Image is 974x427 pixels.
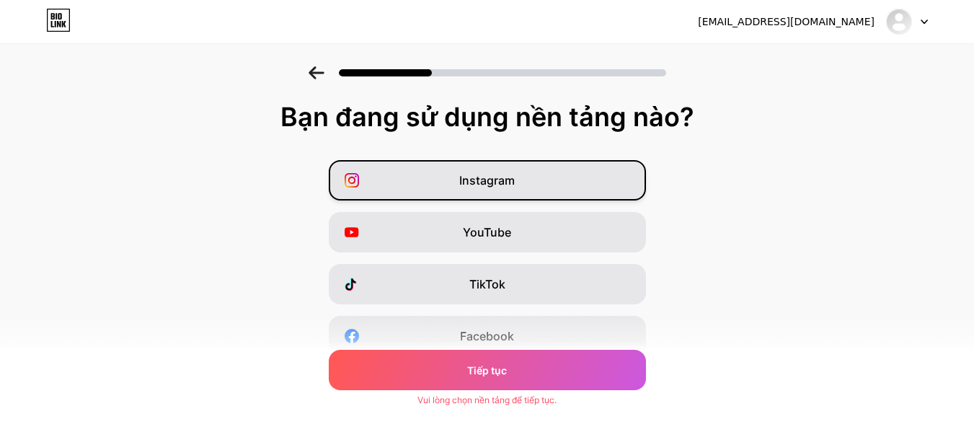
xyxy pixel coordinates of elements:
[467,364,507,377] font: Tiếp tục
[698,16,875,27] font: [EMAIL_ADDRESS][DOMAIN_NAME]
[460,329,514,343] font: Facebook
[459,173,515,188] font: Instagram
[469,277,505,291] font: TikTok
[280,101,694,133] font: Bạn đang sử dụng nền tảng nào?
[417,395,557,405] font: Vui lòng chọn nền tảng để tiếp tục.
[885,8,913,35] img: Nguyễn Hiệp.
[463,225,511,239] font: YouTube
